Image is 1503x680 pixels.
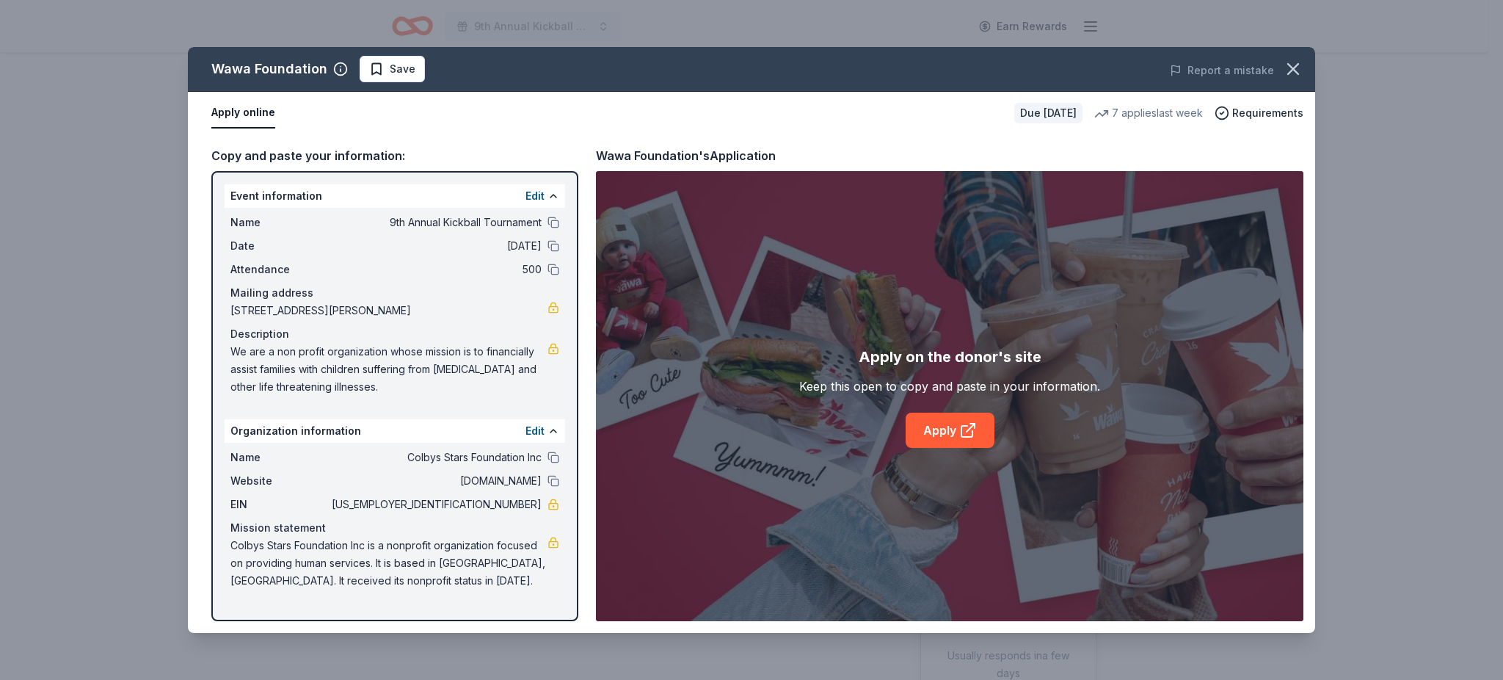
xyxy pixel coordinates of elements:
span: Website [230,472,329,490]
button: Edit [525,187,545,205]
span: Requirements [1232,104,1303,122]
span: Name [230,449,329,466]
span: EIN [230,496,329,513]
div: Wawa Foundation [211,57,327,81]
span: Date [230,237,329,255]
button: Requirements [1215,104,1303,122]
span: Colbys Stars Foundation Inc [329,449,542,466]
button: Report a mistake [1170,62,1274,79]
span: Attendance [230,261,329,278]
span: 9th Annual Kickball Tournament [329,214,542,231]
span: [STREET_ADDRESS][PERSON_NAME] [230,302,547,319]
span: [DOMAIN_NAME] [329,472,542,490]
div: Due [DATE] [1014,103,1082,123]
button: Apply online [211,98,275,129]
div: 7 applies last week [1094,104,1203,122]
button: Edit [525,422,545,440]
span: [DATE] [329,237,542,255]
div: Organization information [225,419,565,443]
span: [US_EMPLOYER_IDENTIFICATION_NUMBER] [329,496,542,513]
div: Copy and paste your information: [211,146,578,165]
span: Save [390,60,415,78]
div: Description [230,325,559,343]
button: Save [360,56,425,82]
div: Wawa Foundation's Application [596,146,776,165]
div: Apply on the donor's site [859,345,1041,369]
div: Mission statement [230,519,559,537]
div: Event information [225,184,565,208]
div: Keep this open to copy and paste in your information. [799,377,1100,395]
span: Name [230,214,329,231]
span: Colbys Stars Foundation Inc is a nonprofit organization focused on providing human services. It i... [230,537,547,590]
span: We are a non profit organization whose mission is to financially assist families with children su... [230,343,547,396]
span: 500 [329,261,542,278]
div: Mailing address [230,284,559,302]
a: Apply [906,413,994,448]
